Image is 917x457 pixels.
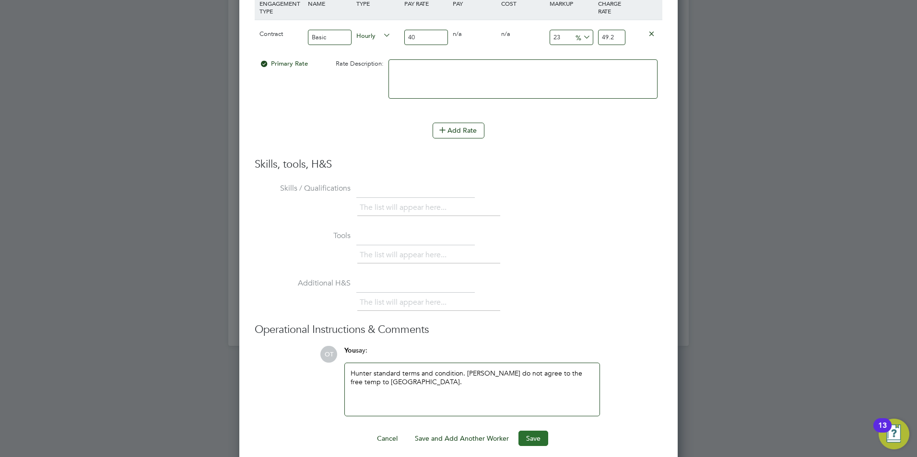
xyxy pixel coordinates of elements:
h3: Operational Instructions & Comments [255,323,662,337]
button: Save and Add Another Worker [407,431,517,446]
span: n/a [501,30,510,38]
span: Hourly [356,30,391,40]
label: Skills / Qualifications [255,183,351,194]
span: Contract [259,30,283,38]
div: say: [344,346,600,363]
button: Cancel [369,431,405,446]
h3: Skills, tools, H&S [255,158,662,171]
span: OT [320,346,337,363]
div: Hunter standard terms and condition. [PERSON_NAME] do not agree to the free temp to [GEOGRAPHIC_D... [351,369,594,410]
li: The list will appear here... [360,249,450,262]
div: 13 [878,425,887,438]
span: % [572,32,592,42]
li: The list will appear here... [360,296,450,309]
span: Primary Rate [259,59,308,68]
span: You [344,346,356,354]
label: Additional H&S [255,278,351,288]
label: Tools [255,231,351,241]
button: Save [518,431,548,446]
button: Add Rate [433,123,484,138]
span: Rate Description: [336,59,384,68]
button: Open Resource Center, 13 new notifications [879,419,909,449]
li: The list will appear here... [360,201,450,214]
span: n/a [453,30,462,38]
